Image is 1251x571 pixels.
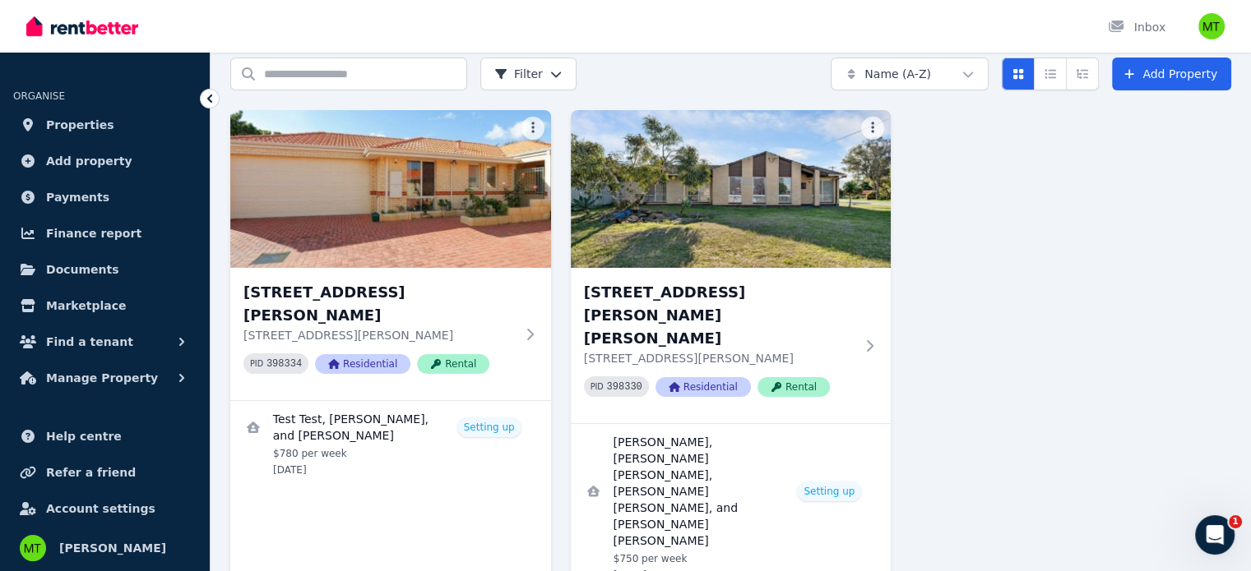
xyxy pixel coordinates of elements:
[46,296,126,315] span: Marketplace
[417,354,489,374] span: Rental
[831,58,989,90] button: Name (A-Z)
[13,325,197,358] button: Find a tenant
[230,110,551,268] img: 5/27 Bickley Rd, Cannington
[758,377,830,397] span: Rental
[46,187,109,207] span: Payments
[59,538,166,558] span: [PERSON_NAME]
[1066,58,1099,90] button: Expanded list view
[13,289,197,322] a: Marketplace
[315,354,410,374] span: Residential
[591,382,604,391] small: PID
[864,66,931,82] span: Name (A-Z)
[584,281,855,350] h3: [STREET_ADDRESS][PERSON_NAME][PERSON_NAME]
[46,368,158,388] span: Manage Property
[243,327,515,343] p: [STREET_ADDRESS][PERSON_NAME]
[13,253,197,286] a: Documents
[1108,19,1165,35] div: Inbox
[13,492,197,525] a: Account settings
[46,223,141,243] span: Finance report
[494,66,543,82] span: Filter
[13,420,197,453] a: Help centre
[1002,58,1035,90] button: Card view
[13,217,197,250] a: Finance report
[584,350,855,366] p: [STREET_ADDRESS][PERSON_NAME]
[861,117,884,140] button: More options
[266,358,302,370] code: 398334
[26,14,138,39] img: RentBetter
[1198,13,1225,39] img: Mihir Thakkar
[13,456,197,489] a: Refer a friend
[13,361,197,394] button: Manage Property
[230,401,551,486] a: View details for Test Test, Wisnu Kardana, and Nuril Indamayanti
[250,359,263,368] small: PID
[13,108,197,141] a: Properties
[656,377,751,397] span: Residential
[521,117,544,140] button: More options
[1002,58,1099,90] div: View options
[1195,515,1235,555] iframe: Intercom live chat
[1229,515,1242,528] span: 1
[46,332,133,352] span: Find a tenant
[46,426,122,446] span: Help centre
[480,58,577,90] button: Filter
[46,260,119,279] span: Documents
[230,110,551,400] a: 5/27 Bickley Rd, Cannington[STREET_ADDRESS][PERSON_NAME][STREET_ADDRESS][PERSON_NAME]PID 398334Re...
[1034,58,1067,90] button: Compact list view
[571,110,892,268] img: 17 Griffith Way, Thornlie
[1112,58,1231,90] a: Add Property
[243,281,515,327] h3: [STREET_ADDRESS][PERSON_NAME]
[46,463,136,482] span: Refer a friend
[46,115,114,135] span: Properties
[13,90,65,102] span: ORGANISE
[13,181,197,214] a: Payments
[13,145,197,177] a: Add property
[571,110,892,423] a: 17 Griffith Way, Thornlie[STREET_ADDRESS][PERSON_NAME][PERSON_NAME][STREET_ADDRESS][PERSON_NAME]P...
[607,381,642,393] code: 398330
[46,499,155,518] span: Account settings
[46,151,132,171] span: Add property
[20,535,46,561] img: Mihir Thakkar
